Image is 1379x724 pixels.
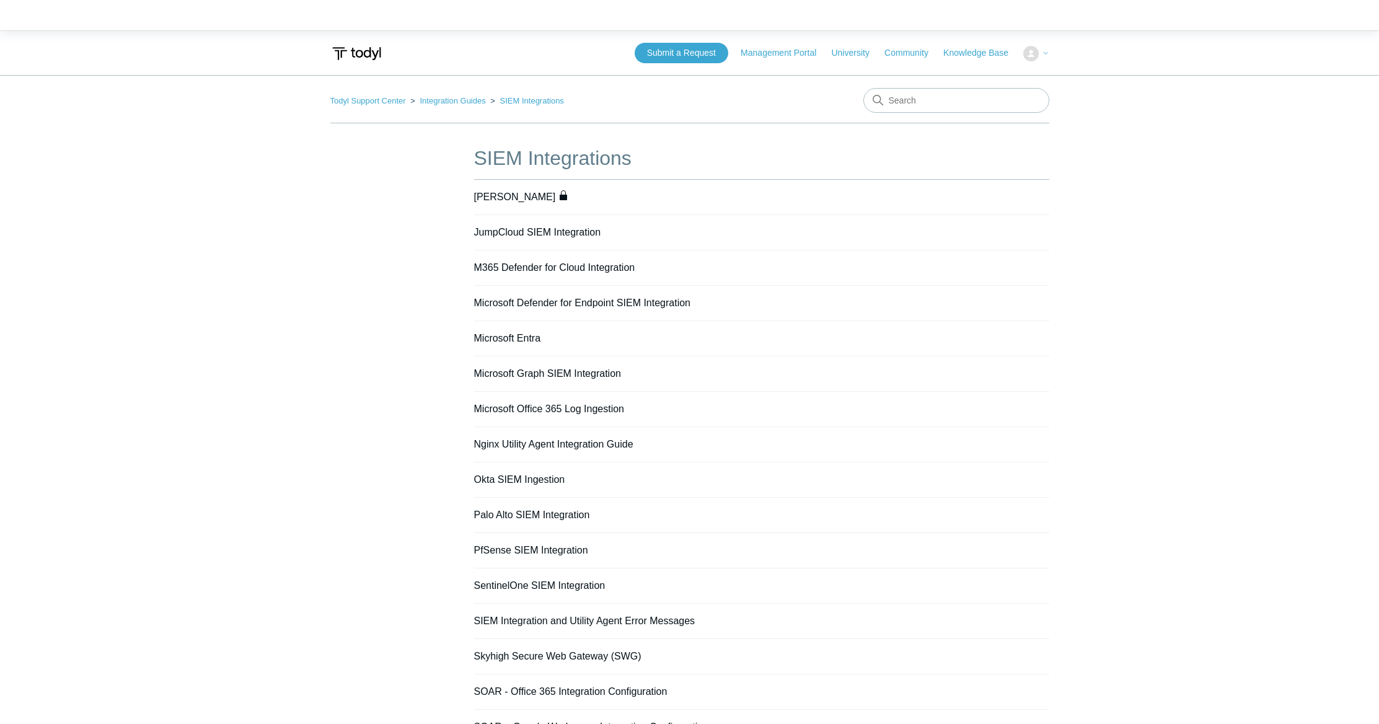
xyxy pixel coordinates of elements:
a: [PERSON_NAME] [474,192,556,202]
a: PfSense SIEM Integration [474,545,588,555]
li: Integration Guides [408,96,488,105]
li: SIEM Integrations [488,96,564,105]
li: Todyl Support Center [330,96,408,105]
a: Nginx Utility Agent Integration Guide [474,439,633,449]
a: Microsoft Defender for Endpoint SIEM Integration [474,298,691,308]
a: M365 Defender for Cloud Integration [474,262,635,273]
a: Knowledge Base [943,46,1021,60]
a: Palo Alto SIEM Integration [474,510,590,520]
a: Microsoft Graph SIEM Integration [474,368,621,379]
a: Todyl Support Center [330,96,406,105]
a: Skyhigh Secure Web Gateway (SWG) [474,651,641,661]
a: SIEM Integration and Utility Agent Error Messages [474,616,695,626]
h1: SIEM Integrations [474,143,1049,173]
a: JumpCloud SIEM Integration [474,227,601,237]
a: SOAR - Office 365 Integration Configuration [474,686,667,697]
a: Management Portal [741,46,829,60]
a: Community [884,46,941,60]
img: Todyl Support Center Help Center home page [330,42,383,65]
a: Microsoft Office 365 Log Ingestion [474,404,625,414]
a: Microsoft Entra [474,333,541,343]
a: SentinelOne SIEM Integration [474,580,606,591]
a: Submit a Request [635,43,728,63]
input: Search [863,88,1049,113]
a: University [831,46,881,60]
a: SIEM Integrations [500,96,564,105]
a: Okta SIEM Ingestion [474,474,565,485]
svg: Only visible to agents and admins [558,190,568,200]
a: Integration Guides [420,96,485,105]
